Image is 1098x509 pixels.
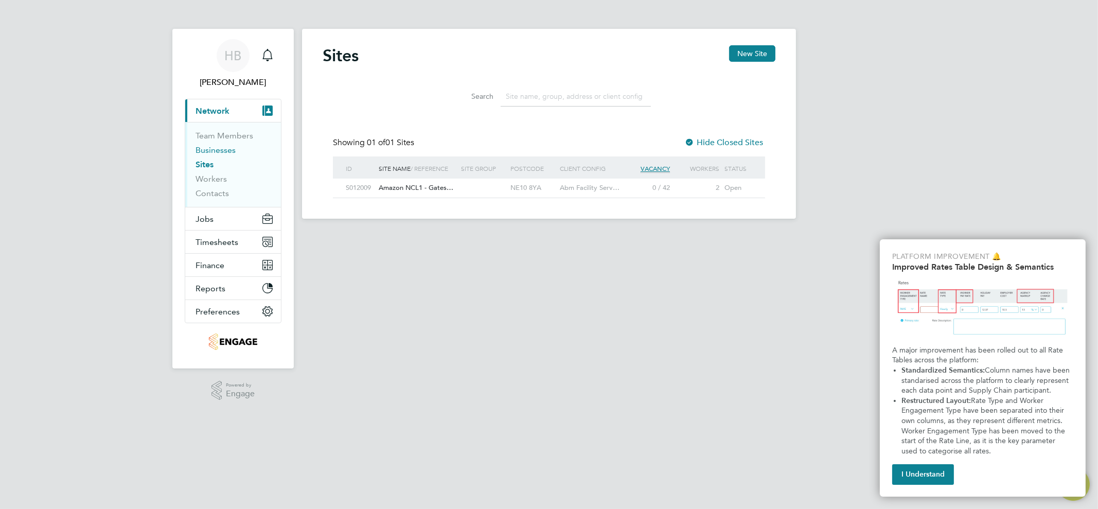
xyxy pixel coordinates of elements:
div: ID [343,156,376,180]
button: New Site [729,45,775,62]
label: Hide Closed Sites [684,137,763,148]
span: Network [196,106,229,116]
div: S012009 [343,179,376,198]
div: Client Config [557,156,623,180]
span: Powered by [226,381,255,390]
span: Engage [226,390,255,398]
div: Improved Rate Table Semantics [880,239,1086,497]
label: Search [447,92,493,101]
a: Go to account details [185,39,281,89]
span: Abm Facility Serv… [560,183,619,192]
span: HB [225,49,242,62]
img: regentfm-logo-retina.png [209,334,257,350]
strong: Restructured Layout: [901,396,971,405]
span: Amazon NCL1 - Gates… [379,183,453,192]
h2: Sites [323,45,359,66]
span: / Reference [411,164,448,172]
div: Postcode [508,156,557,180]
nav: Main navigation [172,29,294,368]
span: Reports [196,284,225,293]
div: Status [722,156,755,180]
div: 0 / 42 [623,179,672,198]
span: 01 of [367,137,385,148]
button: I Understand [892,464,954,485]
span: Rate Type and Worker Engagement Type have been separated into their own columns, as they represen... [901,396,1067,455]
span: Harry Barfoot [185,76,281,89]
div: Open [722,179,755,198]
p: A major improvement has been rolled out to all Rate Tables across the platform: [892,345,1073,365]
span: Column names have been standarised across the platform to clearly represent each data point and S... [901,366,1072,395]
div: NE10 8YA [508,179,557,198]
a: Contacts [196,188,229,198]
div: 2 [672,179,722,198]
a: Sites [196,160,214,169]
a: Workers [196,174,227,184]
span: Preferences [196,307,240,317]
span: Finance [196,260,224,270]
span: Jobs [196,214,214,224]
p: Platform Improvement 🔔 [892,252,1073,262]
span: 01 Sites [367,137,414,148]
div: Workers [672,156,722,180]
div: Site Group [458,156,508,180]
a: Businesses [196,145,236,155]
a: Team Members [196,131,253,141]
a: Go to home page [185,334,281,350]
input: Site name, group, address or client config [501,86,651,107]
img: Updated Rates Table Design & Semantics [892,276,1073,341]
span: Timesheets [196,237,238,247]
h2: Improved Rates Table Design & Semantics [892,262,1073,272]
div: Showing [333,137,416,148]
div: Site Name [376,156,458,180]
strong: Standardized Semantics: [901,366,985,375]
span: Vacancy [641,164,670,173]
